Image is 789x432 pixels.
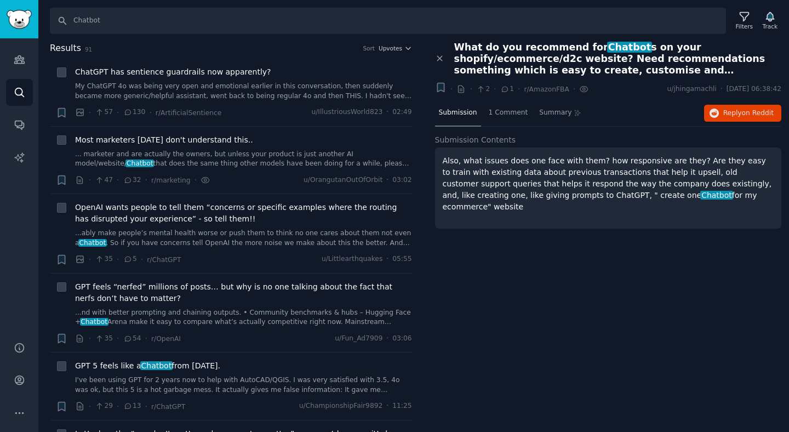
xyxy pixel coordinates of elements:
span: Upvotes [379,44,402,52]
a: I've been using GPT for 2 years now to help with AutoCAD/QGIS. I was very satisfied with 3.5, 4o ... [75,376,412,395]
span: 54 [123,334,141,344]
span: Chatbot [80,318,108,326]
span: · [494,83,496,95]
a: ... marketer and are actually the owners, but unless your product is just another AI model/websit... [75,150,412,169]
span: u/ChampionshipFair9892 [299,401,382,411]
a: ...nd with better prompting and chaining outputs. • Community benchmarks & hubs – Hugging Face +C... [75,308,412,327]
span: 47 [95,175,113,185]
span: · [149,107,151,118]
span: · [145,174,147,186]
span: 02:49 [392,107,411,117]
span: · [89,333,91,344]
span: 29 [95,401,113,411]
a: Most marketers [DATE] don't understand this.. [75,134,253,146]
span: 1 [500,84,514,94]
span: Chatbot [78,239,107,247]
button: Upvotes [379,44,412,52]
span: · [721,84,723,94]
a: OpenAI wants people to tell them “concerns or specific examples where the routing has disrupted y... [75,202,412,225]
span: u/OrangutanOutOfOrbit [304,175,382,185]
span: 57 [95,107,113,117]
span: · [117,254,119,265]
a: ChatGPT has sentience guardrails now apparently? [75,66,271,78]
span: Reply [723,109,774,118]
div: Track [763,22,777,30]
span: 05:55 [392,254,411,264]
div: Filters [736,22,753,30]
button: Replyon Reddit [704,105,781,122]
span: · [386,401,388,411]
span: · [117,174,119,186]
span: · [89,401,91,412]
a: My ChatGPT 4o was being very open and emotional earlier in this conversation, then suddenly becam... [75,82,412,101]
a: GPT 5 feels like aChatbotfrom [DATE]. [75,360,220,372]
span: 03:02 [392,175,411,185]
span: Submission Contents [435,134,516,146]
span: u/Littlearthquakes [322,254,382,264]
span: · [117,401,119,412]
a: ...ably make people’s mental health worse or push them to think no one cares about them not even ... [75,229,412,248]
span: 91 [85,46,92,53]
span: · [386,334,388,344]
input: Search Keyword [50,8,726,34]
span: r/OpenAI [151,335,181,343]
span: Chatbot [607,42,652,53]
span: · [89,254,91,265]
span: · [89,174,91,186]
span: 03:06 [392,334,411,344]
span: 1 Comment [489,108,528,118]
span: · [386,107,388,117]
span: u/jhingamachli [667,84,716,94]
span: u/IllustriousWorld823 [311,107,382,117]
span: 11:25 [392,401,411,411]
span: · [141,254,143,265]
span: · [450,83,453,95]
span: · [117,333,119,344]
span: 130 [123,107,146,117]
span: [DATE] 06:38:42 [727,84,781,94]
span: r/ChatGPT [151,403,185,411]
span: 13 [123,401,141,411]
span: 35 [95,334,113,344]
span: · [89,107,91,118]
span: Chatbot [700,191,733,200]
span: r/AmazonFBA [524,86,569,93]
span: u/Fun_Ad7909 [335,334,382,344]
span: 35 [95,254,113,264]
span: Summary [539,108,571,118]
span: Chatbot [125,160,154,167]
span: r/ChatGPT [147,256,181,264]
span: · [117,107,119,118]
span: What do you recommend for s on your shopify/ecommerce/d2c website? Need recommendations something... [454,42,782,76]
span: 32 [123,175,141,185]
span: · [470,83,472,95]
span: Results [50,42,81,55]
span: 2 [476,84,490,94]
span: · [573,83,575,95]
span: · [145,333,147,344]
div: Sort [363,44,375,52]
span: 5 [123,254,137,264]
span: on Reddit [742,109,774,117]
span: · [386,254,388,264]
span: · [195,174,197,186]
span: GPT 5 feels like a from [DATE]. [75,360,220,372]
span: r/ArtificialSentience [156,109,221,117]
span: · [518,83,520,95]
span: r/marketing [151,177,191,184]
button: Track [759,9,781,32]
span: · [145,401,147,412]
span: Submission [439,108,477,118]
p: Also, what issues does one face with them? how responsive are they? Are they easy to train with e... [443,155,774,213]
img: GummySearch logo [7,10,32,29]
span: Chatbot [140,361,173,370]
span: · [386,175,388,185]
a: GPT feels “nerfed” millions of posts… but why is no one talking about the fact that nerfs don’t h... [75,281,412,304]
